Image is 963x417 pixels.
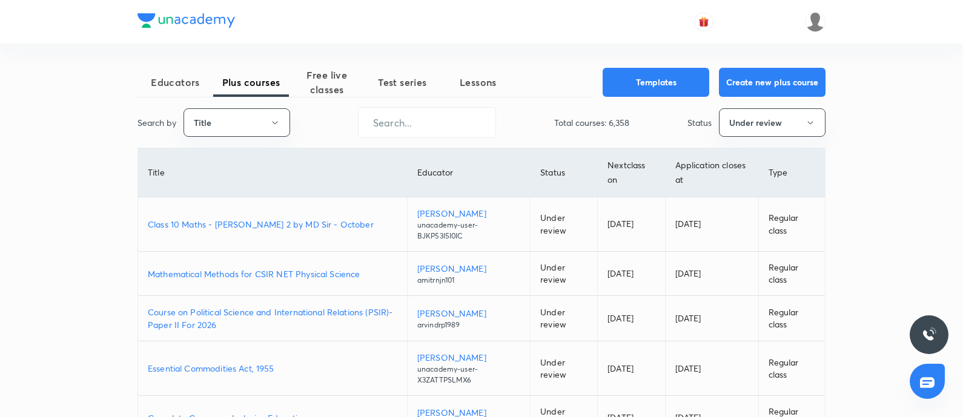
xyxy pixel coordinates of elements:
p: arvindrp1989 [417,320,520,330]
button: avatar [694,12,713,31]
td: Regular class [758,296,825,341]
td: Under review [531,197,598,252]
p: [PERSON_NAME] [417,307,520,320]
td: [DATE] [665,341,758,396]
p: Search by [137,116,176,129]
p: Status [687,116,712,129]
td: [DATE] [598,341,665,396]
th: Title [138,148,407,197]
a: Mathematical Methods for CSIR NET Physical Science [148,268,397,280]
td: Regular class [758,341,825,396]
button: Templates [603,68,709,97]
span: Free live classes [289,68,365,97]
p: Total courses: 6,358 [554,116,629,129]
p: unacademy-user-BJKP53I5I0IC [417,220,520,241]
span: Plus courses [213,75,289,90]
p: amitrnjn101 [417,275,520,286]
p: [PERSON_NAME] [417,351,520,364]
a: [PERSON_NAME]unacademy-user-X3ZATTPSLMX6 [417,351,520,386]
th: Status [531,148,598,197]
span: Educators [137,75,213,90]
a: Course on Political Science and International Relations (PSIR)-Paper II For 2026 [148,306,397,331]
img: ttu [922,327,936,342]
a: [PERSON_NAME]arvindrp1989 [417,307,520,330]
td: Under review [531,341,598,396]
img: Piali K [805,11,826,32]
a: [PERSON_NAME]amitrnjn101 [417,262,520,286]
td: Regular class [758,197,825,252]
th: Next class on [598,148,665,197]
button: Create new plus course [719,68,826,97]
p: [PERSON_NAME] [417,207,520,220]
button: Under review [719,108,826,137]
p: [PERSON_NAME] [417,262,520,275]
td: [DATE] [665,252,758,296]
p: unacademy-user-X3ZATTPSLMX6 [417,364,520,386]
td: [DATE] [598,296,665,341]
td: [DATE] [665,296,758,341]
button: Title [184,108,290,137]
input: Search... [359,107,495,138]
span: Test series [365,75,440,90]
a: Company Logo [137,13,235,31]
a: [PERSON_NAME]unacademy-user-BJKP53I5I0IC [417,207,520,241]
td: Under review [531,252,598,296]
th: Educator [407,148,530,197]
span: Lessons [440,75,516,90]
td: Regular class [758,252,825,296]
td: [DATE] [665,197,758,252]
td: [DATE] [598,252,665,296]
img: Company Logo [137,13,235,28]
th: Application closes at [665,148,758,197]
td: [DATE] [598,197,665,252]
th: Type [758,148,825,197]
a: Essential Commodities Act, 1955 [148,362,397,375]
img: avatar [698,16,709,27]
td: Under review [531,296,598,341]
a: Class 10 Maths - [PERSON_NAME] 2 by MD Sir - October [148,218,397,231]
